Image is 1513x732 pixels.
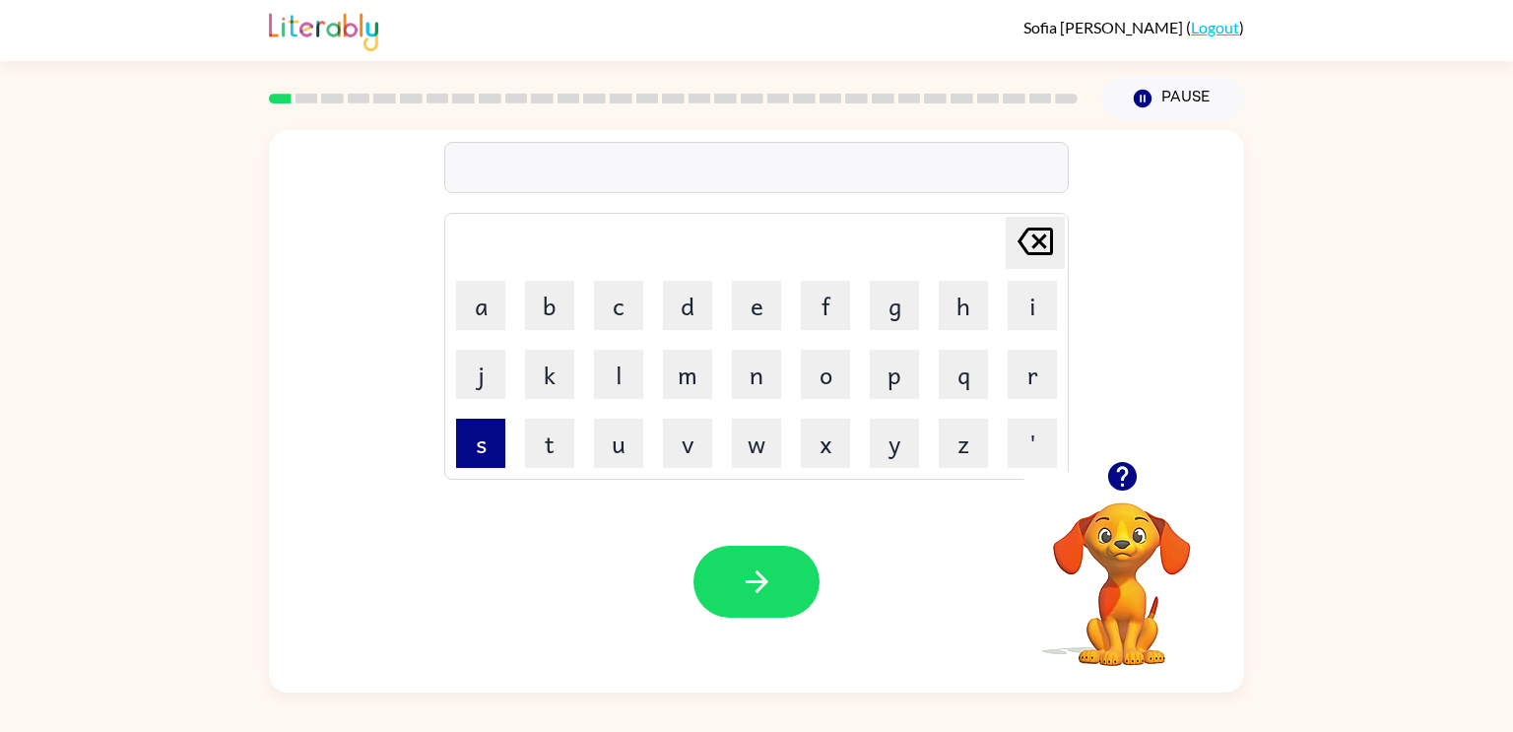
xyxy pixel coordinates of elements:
button: t [525,419,574,468]
button: s [456,419,505,468]
button: x [801,419,850,468]
button: h [939,281,988,330]
button: q [939,350,988,399]
button: e [732,281,781,330]
button: m [663,350,712,399]
button: l [594,350,643,399]
video: Your browser must support playing .mp4 files to use Literably. Please try using another browser. [1023,472,1220,669]
button: j [456,350,505,399]
button: y [870,419,919,468]
button: ' [1008,419,1057,468]
img: Literably [269,8,378,51]
span: Sofia [PERSON_NAME] [1023,18,1186,36]
button: u [594,419,643,468]
button: g [870,281,919,330]
button: v [663,419,712,468]
button: z [939,419,988,468]
button: r [1008,350,1057,399]
button: n [732,350,781,399]
button: Pause [1101,76,1244,121]
a: Logout [1191,18,1239,36]
button: c [594,281,643,330]
button: a [456,281,505,330]
button: f [801,281,850,330]
button: o [801,350,850,399]
button: k [525,350,574,399]
button: w [732,419,781,468]
button: p [870,350,919,399]
button: d [663,281,712,330]
button: b [525,281,574,330]
div: ( ) [1023,18,1244,36]
button: i [1008,281,1057,330]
